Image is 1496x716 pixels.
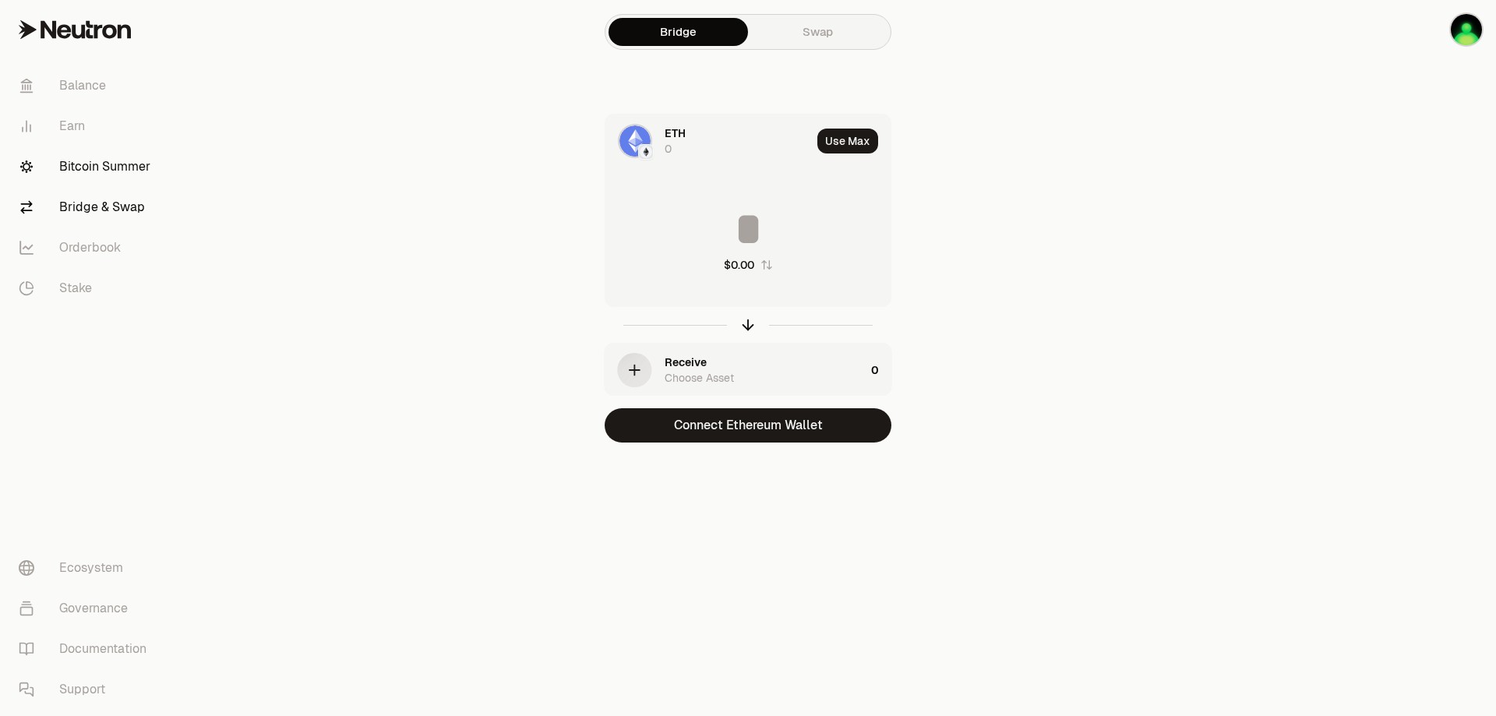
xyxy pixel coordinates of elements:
div: Receive [665,354,707,370]
button: $0.00 [724,257,773,273]
a: Ecosystem [6,548,168,588]
div: 0 [665,141,672,157]
a: Swap [748,18,887,46]
img: ETH Logo [619,125,651,157]
img: Ethereum Logo [640,146,652,158]
a: Bridge & Swap [6,187,168,227]
a: Earn [6,106,168,146]
div: 0 [871,344,891,397]
a: Support [6,669,168,710]
a: Balance [6,65,168,106]
div: $0.00 [724,257,754,273]
div: ETH LogoEthereum LogoEthereum LogoETH0 [605,115,811,168]
button: ReceiveChoose Asset0 [605,344,891,397]
a: Stake [6,268,168,309]
a: Bitcoin Summer [6,146,168,187]
button: Connect Ethereum Wallet [605,408,891,443]
a: Governance [6,588,168,629]
div: Choose Asset [665,370,734,386]
a: Documentation [6,629,168,669]
a: Orderbook [6,227,168,268]
img: Art [1451,14,1482,45]
span: ETH [665,125,686,141]
a: Bridge [609,18,748,46]
div: ReceiveChoose Asset [605,344,864,397]
button: Use Max [817,129,878,153]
